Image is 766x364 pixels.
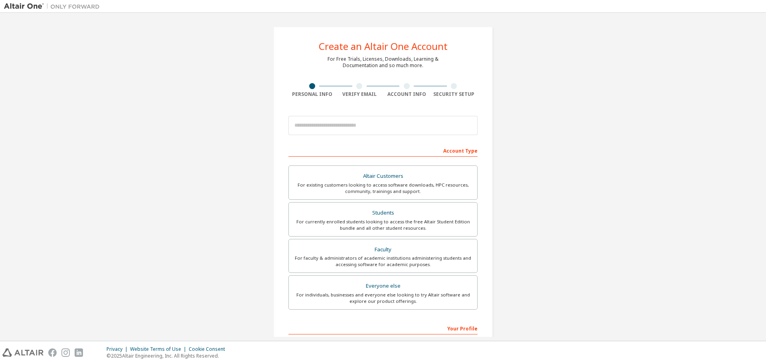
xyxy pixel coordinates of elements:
img: Altair One [4,2,104,10]
div: Cookie Consent [189,346,230,352]
div: For existing customers looking to access software downloads, HPC resources, community, trainings ... [294,182,472,195]
img: altair_logo.svg [2,348,43,357]
div: For Free Trials, Licenses, Downloads, Learning & Documentation and so much more. [328,56,438,69]
div: Altair Customers [294,171,472,182]
img: instagram.svg [61,348,70,357]
div: Account Type [288,144,478,157]
div: Account Info [383,91,430,97]
div: Create an Altair One Account [319,42,448,51]
p: © 2025 Altair Engineering, Inc. All Rights Reserved. [107,352,230,359]
img: facebook.svg [48,348,57,357]
div: Personal Info [288,91,336,97]
div: Verify Email [336,91,383,97]
div: Website Terms of Use [130,346,189,352]
div: Everyone else [294,280,472,292]
div: Faculty [294,244,472,255]
div: For individuals, businesses and everyone else looking to try Altair software and explore our prod... [294,292,472,304]
div: For faculty & administrators of academic institutions administering students and accessing softwa... [294,255,472,268]
div: Students [294,207,472,219]
img: linkedin.svg [75,348,83,357]
div: Privacy [107,346,130,352]
div: For currently enrolled students looking to access the free Altair Student Edition bundle and all ... [294,219,472,231]
div: Your Profile [288,322,478,334]
div: Security Setup [430,91,478,97]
